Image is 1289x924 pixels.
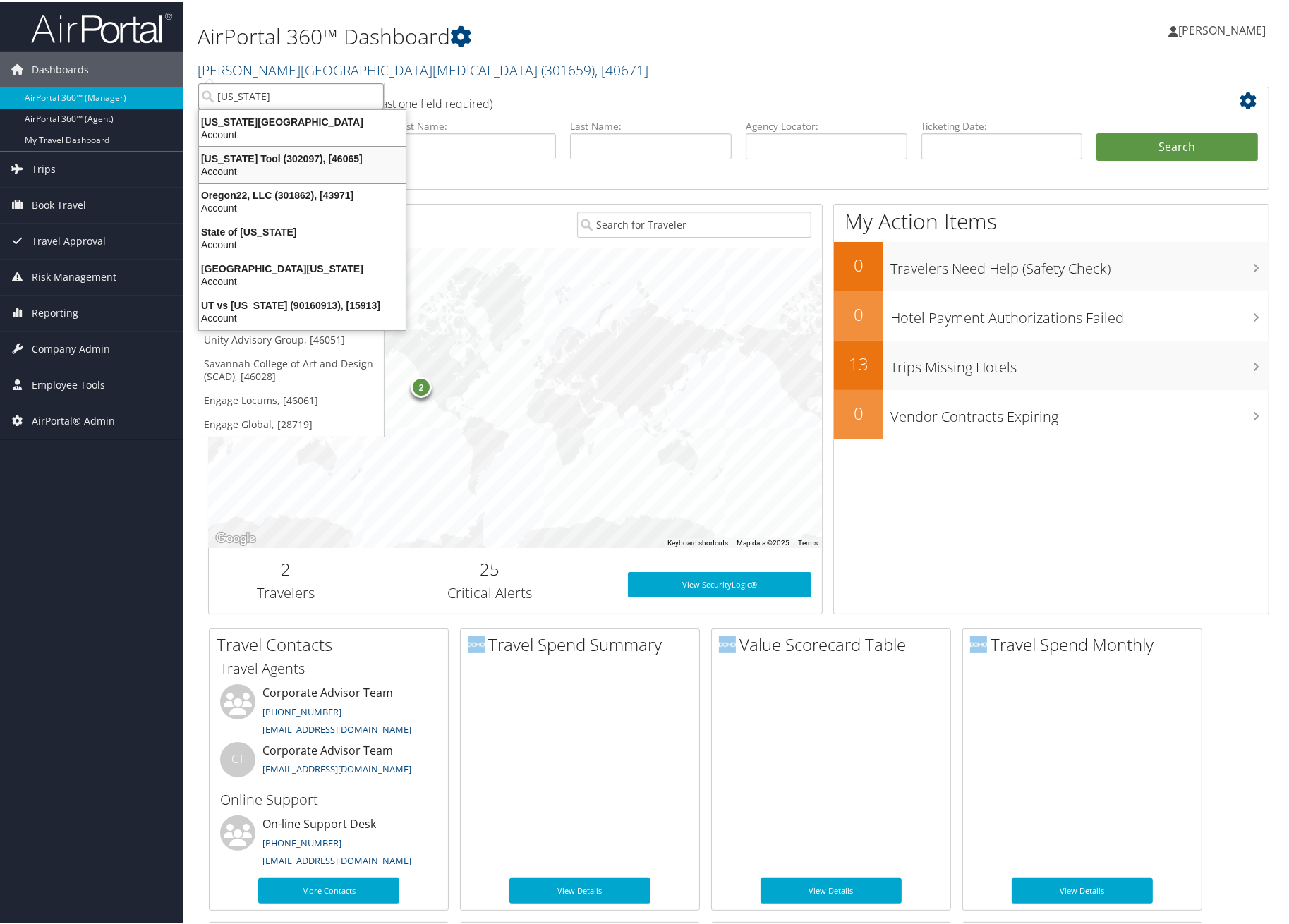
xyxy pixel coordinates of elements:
div: [US_STATE][GEOGRAPHIC_DATA] [190,114,414,126]
h3: Travel Agents [220,657,437,676]
a: Terms (opens in new tab) [798,537,818,545]
li: On-line Support Desk [213,813,444,871]
h3: Vendor Contracts Expiring [890,398,1269,425]
span: Travel Approval [32,221,106,257]
label: Agency Locator: [746,117,907,131]
li: Corporate Advisor Team [213,682,444,740]
div: Account [190,126,414,139]
a: 0Hotel Payment Authorizations Failed [834,289,1269,339]
h2: 25 [373,555,607,579]
h1: My Action Items [834,205,1269,234]
span: , [ 40671 ] [595,59,648,78]
h3: Travelers Need Help (Safety Check) [890,250,1269,276]
span: AirPortal® Admin [32,401,115,437]
label: Last Name: [570,117,732,131]
h2: 0 [834,300,883,324]
a: 13Trips Missing Hotels [834,339,1269,388]
h2: Travel Contacts [217,631,448,655]
span: Company Admin [32,329,110,365]
h2: 0 [834,399,883,423]
div: 2 [411,375,432,396]
img: domo-logo.png [719,634,736,651]
span: (at least one field required) [358,94,492,109]
h3: Critical Alerts [373,581,607,601]
span: Reporting [32,293,78,329]
div: [GEOGRAPHIC_DATA][US_STATE] [190,260,414,273]
div: Account [190,163,414,176]
span: Map data ©2025 [737,537,789,545]
h2: 2 [219,555,351,579]
a: [EMAIL_ADDRESS][DOMAIN_NAME] [262,721,411,734]
li: Corporate Advisor Team [213,740,444,786]
a: [PHONE_NUMBER] [262,703,341,716]
input: Search Accounts [198,81,384,107]
a: 0Travelers Need Help (Safety Check) [834,240,1269,289]
h1: AirPortal 360™ Dashboard [198,20,919,49]
h2: 13 [834,350,883,374]
h2: 0 [834,251,883,275]
a: View Details [761,876,902,901]
button: Search [1096,131,1258,159]
label: Ticketing Date: [921,117,1083,131]
h3: Travelers [219,581,351,601]
a: View SecurityLogic® [628,570,811,595]
label: First Name: [395,117,557,131]
a: Open this area in Google Maps (opens a new window) [212,528,259,546]
div: Account [190,200,414,212]
h2: Airtinerary Lookup [219,87,1170,111]
a: [PERSON_NAME][GEOGRAPHIC_DATA][MEDICAL_DATA] [198,59,648,78]
span: Employee Tools [32,365,105,401]
img: domo-logo.png [970,634,987,651]
a: 0Vendor Contracts Expiring [834,388,1269,437]
div: [US_STATE] Tool (302097), [46065] [190,150,414,163]
span: ( 301659 ) [541,59,595,78]
a: [EMAIL_ADDRESS][DOMAIN_NAME] [262,760,411,773]
a: View Details [1012,876,1153,901]
span: Book Travel [32,186,86,221]
a: Engage Global, [28719] [198,411,384,434]
span: Dashboards [32,50,89,85]
h3: Online Support [220,788,437,808]
a: [PHONE_NUMBER] [262,834,341,847]
h3: Trips Missing Hotels [890,348,1269,375]
span: [PERSON_NAME] [1178,20,1266,36]
a: Savannah College of Art and Design (SCAD), [46028] [198,350,384,387]
h2: Travel Spend Summary [468,631,699,655]
button: Keyboard shortcuts [667,536,728,546]
a: Unity Advisory Group, [46051] [198,326,384,350]
h2: Value Scorecard Table [719,631,950,655]
div: Account [190,236,414,249]
input: Search for Traveler [577,209,811,236]
a: [EMAIL_ADDRESS][DOMAIN_NAME] [262,852,411,865]
h3: Hotel Payment Authorizations Failed [890,299,1269,326]
a: View Details [509,876,650,901]
div: CT [220,740,255,775]
img: airportal-logo.png [31,9,172,42]
div: UT vs [US_STATE] (90160913), [15913] [190,297,414,310]
div: Account [190,273,414,286]
img: domo-logo.png [468,634,485,651]
img: Google [212,528,259,546]
span: Trips [32,150,56,185]
a: [PERSON_NAME] [1168,7,1280,49]
span: Risk Management [32,257,116,293]
a: More Contacts [258,876,399,901]
div: State of [US_STATE] [190,224,414,236]
div: Oregon22, LLC (301862), [43971] [190,187,414,200]
a: Engage Locums, [46061] [198,387,384,411]
h2: Travel Spend Monthly [970,631,1202,655]
div: Account [190,310,414,322]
